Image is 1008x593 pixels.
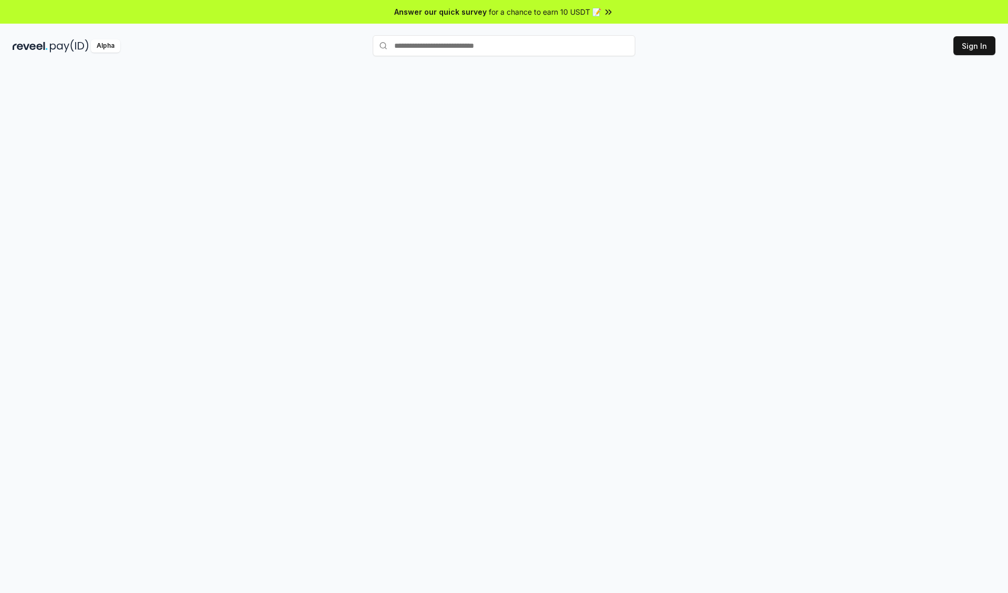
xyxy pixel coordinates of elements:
span: Answer our quick survey [394,6,487,17]
img: pay_id [50,39,89,53]
img: reveel_dark [13,39,48,53]
button: Sign In [953,36,995,55]
span: for a chance to earn 10 USDT 📝 [489,6,601,17]
div: Alpha [91,39,120,53]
